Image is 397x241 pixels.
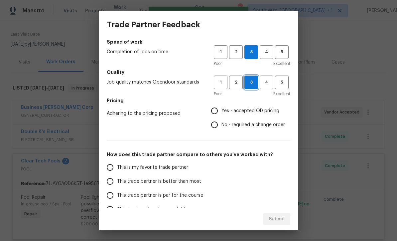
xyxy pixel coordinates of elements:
button: 4 [260,45,273,59]
span: Job quality matches Opendoor standards [107,79,203,86]
span: Completion of jobs on time [107,49,203,55]
span: This trade partner is par for the course [117,192,203,199]
button: 3 [244,76,258,89]
button: 2 [229,45,243,59]
span: 4 [260,79,273,86]
span: 1 [214,48,227,56]
span: 1 [214,79,227,86]
button: 5 [275,76,289,89]
span: 4 [260,48,273,56]
span: Yes - accepted OD pricing [221,108,279,115]
button: 1 [214,76,227,89]
div: Pricing [211,104,290,132]
span: Adhering to the pricing proposed [107,110,200,117]
button: 5 [275,45,289,59]
button: 4 [260,76,273,89]
span: 2 [230,48,242,56]
span: Excellent [273,60,290,67]
h5: How does this trade partner compare to others you’ve worked with? [107,151,290,158]
div: How does this trade partner compare to others you’ve worked with? [107,160,290,230]
span: 5 [276,79,288,86]
button: 3 [244,45,258,59]
span: 2 [230,79,242,86]
span: No - required a change order [221,121,285,128]
span: This trade partner is better than most [117,178,201,185]
span: 5 [276,48,288,56]
span: 3 [245,48,258,56]
h5: Speed of work [107,39,290,45]
span: 3 [245,79,258,86]
h5: Pricing [107,97,290,104]
h5: Quality [107,69,290,76]
span: Poor [214,91,222,97]
span: This is my favorite trade partner [117,164,188,171]
button: 2 [229,76,243,89]
h3: Trade Partner Feedback [107,20,200,29]
button: 1 [214,45,227,59]
span: This trade partner is acceptable [117,206,188,213]
span: Excellent [273,91,290,97]
span: Poor [214,60,222,67]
